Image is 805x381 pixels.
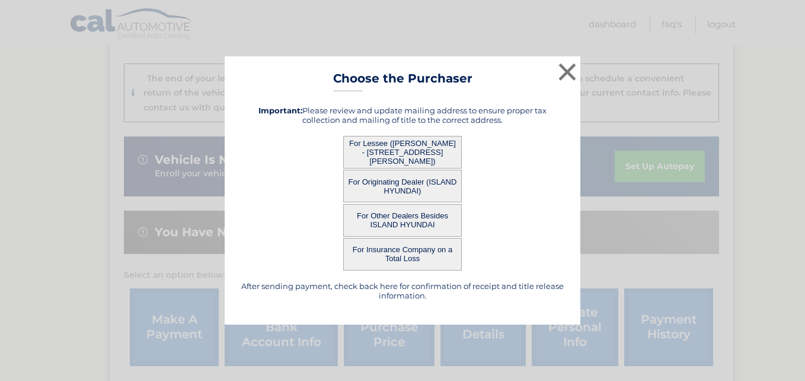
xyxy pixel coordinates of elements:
button: For Lessee ([PERSON_NAME] - [STREET_ADDRESS][PERSON_NAME]) [343,136,462,169]
h5: After sending payment, check back here for confirmation of receipt and title release information. [239,281,566,300]
h5: Please review and update mailing address to ensure proper tax collection and mailing of title to ... [239,106,566,125]
button: For Originating Dealer (ISLAND HYUNDAI) [343,170,462,202]
strong: Important: [258,106,302,115]
button: For Insurance Company on a Total Loss [343,238,462,271]
h3: Choose the Purchaser [333,71,472,92]
button: For Other Dealers Besides ISLAND HYUNDAI [343,204,462,237]
button: × [555,60,579,84]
